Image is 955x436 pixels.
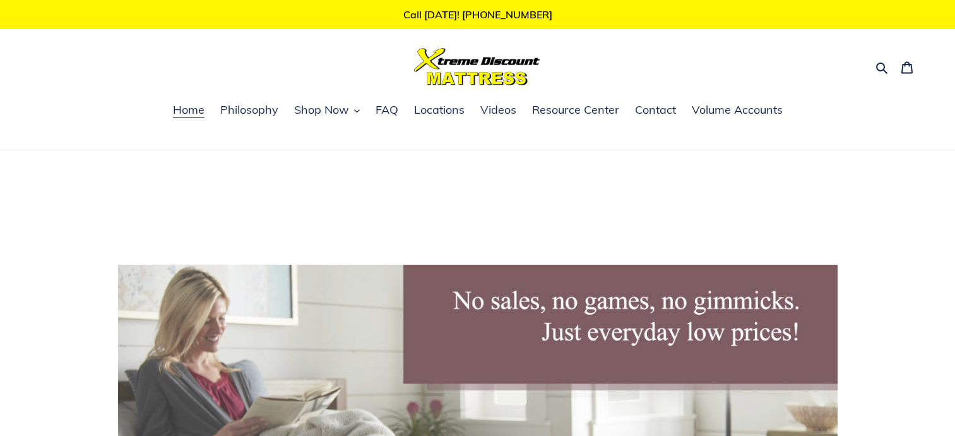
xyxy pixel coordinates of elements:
a: Philosophy [214,101,285,120]
span: Home [173,102,205,118]
span: Locations [414,102,465,118]
span: Contact [635,102,676,118]
a: Contact [629,101,682,120]
a: FAQ [369,101,405,120]
span: Philosophy [220,102,278,118]
span: Resource Center [532,102,619,118]
a: Videos [474,101,523,120]
a: Volume Accounts [685,101,789,120]
img: Xtreme Discount Mattress [414,48,540,85]
span: FAQ [376,102,398,118]
span: Shop Now [294,102,349,118]
span: Videos [480,102,516,118]
span: Volume Accounts [692,102,783,118]
a: Locations [408,101,471,120]
button: Shop Now [288,101,366,120]
a: Resource Center [526,101,626,120]
a: Home [167,101,211,120]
